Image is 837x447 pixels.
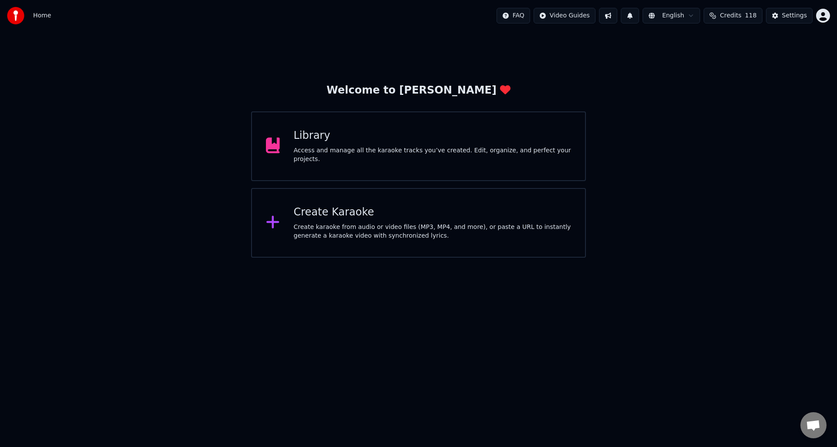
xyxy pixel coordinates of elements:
div: Create karaoke from audio or video files (MP3, MP4, and more), or paste a URL to instantly genera... [294,223,572,240]
button: FAQ [497,8,530,24]
div: Create Karaoke [294,205,572,219]
button: Video Guides [534,8,595,24]
div: Settings [782,11,807,20]
div: Library [294,129,572,143]
span: Home [33,11,51,20]
div: Open chat [800,412,827,438]
nav: breadcrumb [33,11,51,20]
button: Settings [766,8,813,24]
div: Welcome to [PERSON_NAME] [327,84,510,97]
img: youka [7,7,24,24]
span: 118 [745,11,757,20]
div: Access and manage all the karaoke tracks you’ve created. Edit, organize, and perfect your projects. [294,146,572,164]
span: Credits [720,11,741,20]
button: Credits118 [704,8,762,24]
